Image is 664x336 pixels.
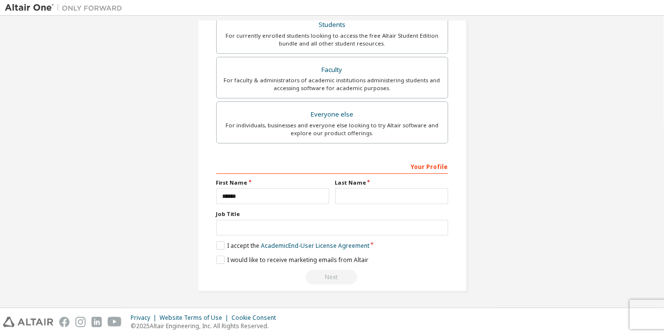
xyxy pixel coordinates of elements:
label: I would like to receive marketing emails from Altair [216,256,368,264]
div: For individuals, businesses and everyone else looking to try Altair software and explore our prod... [223,121,442,137]
img: facebook.svg [59,317,69,327]
div: Read and acccept EULA to continue [216,270,448,285]
img: Altair One [5,3,127,13]
div: Faculty [223,63,442,77]
label: Job Title [216,210,448,218]
div: Website Terms of Use [160,314,231,322]
img: instagram.svg [75,317,86,327]
div: For faculty & administrators of academic institutions administering students and accessing softwa... [223,76,442,92]
a: Academic End-User License Agreement [261,241,369,250]
div: For currently enrolled students looking to access the free Altair Student Edition bundle and all ... [223,32,442,48]
img: youtube.svg [108,317,122,327]
div: Your Profile [216,158,448,174]
img: altair_logo.svg [3,317,53,327]
label: Last Name [335,179,448,187]
div: Privacy [131,314,160,322]
label: I accept the [216,241,369,250]
img: linkedin.svg [92,317,102,327]
label: First Name [216,179,329,187]
div: Students [223,18,442,32]
div: Cookie Consent [231,314,282,322]
div: Everyone else [223,108,442,121]
p: © 2025 Altair Engineering, Inc. All Rights Reserved. [131,322,282,330]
